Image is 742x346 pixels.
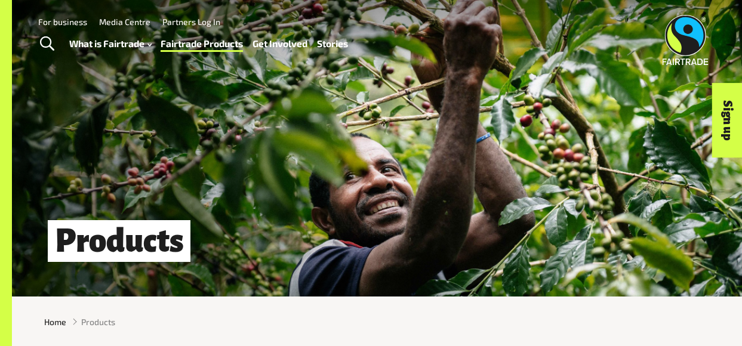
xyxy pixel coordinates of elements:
span: Products [81,316,115,328]
a: For business [38,17,87,27]
a: What is Fairtrade [69,35,152,52]
a: Stories [317,35,348,52]
h1: Products [48,220,190,262]
a: Home [44,316,66,328]
a: Media Centre [99,17,150,27]
a: Partners Log In [162,17,220,27]
a: Fairtrade Products [161,35,243,52]
img: Fairtrade Australia New Zealand logo [663,15,709,65]
a: Get Involved [253,35,307,52]
a: Toggle Search [32,29,61,59]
